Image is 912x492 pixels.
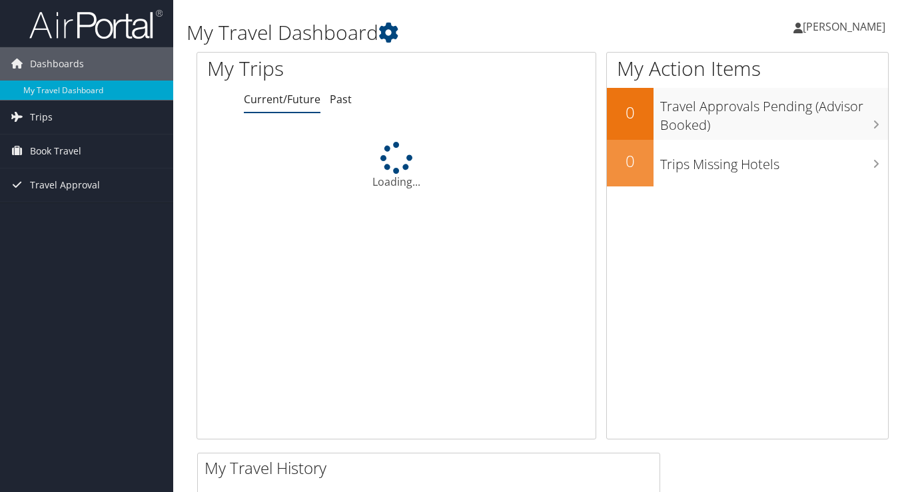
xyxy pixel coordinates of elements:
h1: My Trips [207,55,420,83]
h1: My Action Items [607,55,888,83]
h3: Trips Missing Hotels [660,148,888,174]
a: 0Travel Approvals Pending (Advisor Booked) [607,88,888,139]
span: [PERSON_NAME] [803,19,885,34]
span: Travel Approval [30,168,100,202]
span: Trips [30,101,53,134]
a: 0Trips Missing Hotels [607,140,888,186]
span: Dashboards [30,47,84,81]
a: [PERSON_NAME] [793,7,899,47]
h2: 0 [607,101,654,124]
span: Book Travel [30,134,81,168]
h1: My Travel Dashboard [187,19,662,47]
img: airportal-logo.png [29,9,163,40]
h2: 0 [607,150,654,172]
h2: My Travel History [205,457,660,479]
div: Loading... [197,142,596,190]
a: Current/Future [244,92,320,107]
h3: Travel Approvals Pending (Advisor Booked) [660,91,888,134]
a: Past [330,92,352,107]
